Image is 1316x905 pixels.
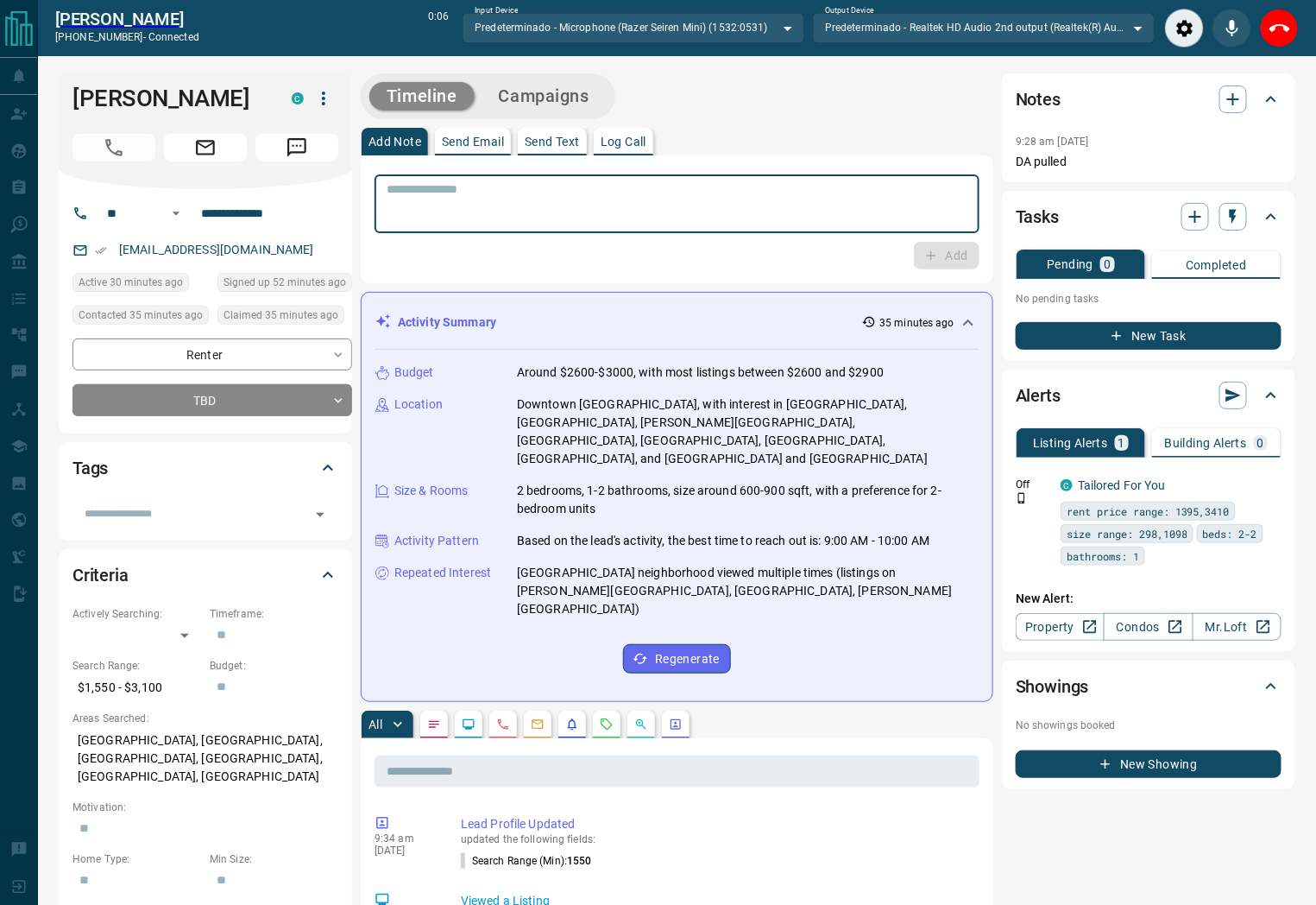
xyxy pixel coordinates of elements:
[517,364,884,382] p: Around $2600-$3000, with most listings between $2600 and $2900
[1016,613,1105,641] a: Property
[394,396,443,414] p: Location
[565,718,579,731] svg: Listing Alerts
[1016,79,1281,120] div: Notes
[394,564,491,582] p: Repeated Interest
[1016,322,1281,350] button: New Task
[1165,9,1204,47] div: Audio Settings
[72,658,201,674] p: Search Range:
[255,134,338,161] span: Message
[601,136,646,148] p: Log Call
[72,800,338,815] p: Motivation:
[375,832,435,845] p: 9:34 am
[462,718,475,731] svg: Lead Browsing Activity
[217,306,352,330] div: Mon Sep 15 2025
[72,339,352,370] div: Renter
[531,718,545,731] svg: Emails
[879,315,954,331] p: 35 minutes ago
[463,13,804,42] div: Predeterminado - Microphone (Razer Seiren Mini) (1532:0531)
[1016,375,1281,416] div: Alerts
[1016,85,1061,113] h2: Notes
[148,31,199,43] span: connected
[394,532,479,550] p: Activity Pattern
[517,564,979,618] p: [GEOGRAPHIC_DATA] neighborhood viewed multiple times (listings on [PERSON_NAME][GEOGRAPHIC_DATA],...
[394,482,469,500] p: Size & Rooms
[72,554,338,596] div: Criteria
[166,203,186,224] button: Open
[119,243,314,256] a: [EMAIL_ADDRESS][DOMAIN_NAME]
[1016,203,1059,231] h2: Tasks
[72,85,266,112] h1: [PERSON_NAME]
[517,482,979,518] p: 2 bedrooms, 1-2 bathrooms, size around 600-900 sqft, with a preference for 2-bedroom units
[1016,196,1281,237] div: Tasks
[368,136,421,148] p: Add Note
[72,711,338,726] p: Areas Searched:
[308,503,332,527] button: Open
[79,274,183,291] span: Active 30 minutes ago
[496,718,510,731] svg: Calls
[1016,750,1281,778] button: New Showing
[1016,590,1281,608] p: New Alert:
[1067,525,1187,542] span: size range: 298,1098
[72,454,108,482] h2: Tags
[72,306,209,330] div: Mon Sep 15 2025
[669,718,683,731] svg: Agent Actions
[394,364,434,382] p: Budget
[72,606,201,622] p: Actively Searching:
[1257,437,1264,449] p: 0
[1260,9,1299,47] div: End Call
[461,833,973,845] p: updated the following fields:
[72,851,201,867] p: Home Type:
[72,447,338,489] div: Tags
[55,29,199,45] p: [PHONE_NUMBER] -
[369,82,475,111] button: Timeline
[623,644,731,674] button: Regenerate
[1016,382,1061,409] h2: Alerts
[72,384,352,416] div: TBD
[825,5,874,16] label: Output Device
[368,718,382,731] p: All
[525,136,580,148] p: Send Text
[224,274,346,291] span: Signed up 52 minutes ago
[1104,613,1193,641] a: Condos
[1033,437,1108,449] p: Listing Alerts
[1016,153,1281,171] p: DA pulled
[1104,258,1111,270] p: 0
[1047,258,1093,270] p: Pending
[427,718,441,731] svg: Notes
[72,674,201,702] p: $1,550 - $3,100
[1203,525,1257,542] span: beds: 2-2
[210,851,338,867] p: Min Size:
[1165,437,1247,449] p: Building Alerts
[1186,259,1247,271] p: Completed
[1016,477,1050,492] p: Off
[813,13,1155,42] div: Predeterminado - Realtek HD Audio 2nd output (Realtek(R) Audio)
[634,718,648,731] svg: Opportunities
[55,9,199,29] h2: [PERSON_NAME]
[398,313,496,332] p: Activity Summary
[95,244,107,256] svg: Email Verified
[600,718,614,731] svg: Requests
[375,845,435,857] p: [DATE]
[461,815,973,833] p: Lead Profile Updated
[461,853,592,869] p: Search Range (Min) :
[72,273,209,297] div: Mon Sep 15 2025
[1016,673,1089,700] h2: Showings
[217,273,352,297] div: Mon Sep 15 2025
[517,532,929,550] p: Based on the lead's activity, the best time to reach out is: 9:00 AM - 10:00 AM
[1193,613,1281,641] a: Mr.Loft
[210,658,338,674] p: Budget:
[72,726,338,791] p: [GEOGRAPHIC_DATA], [GEOGRAPHIC_DATA], [GEOGRAPHIC_DATA], [GEOGRAPHIC_DATA], [GEOGRAPHIC_DATA], [G...
[1016,718,1281,733] p: No showings booked
[210,606,338,622] p: Timeframe:
[1212,9,1251,47] div: Mute
[72,561,129,589] h2: Criteria
[1067,503,1230,520] span: rent price range: 1395,3410
[482,82,607,111] button: Campaigns
[1118,437,1125,449] p: 1
[79,307,203,324] span: Contacted 35 minutes ago
[428,9,449,47] p: 0:06
[442,136,504,148] p: Send Email
[567,855,591,867] span: 1550
[375,307,979,339] div: Activity Summary35 minutes ago
[1067,547,1139,565] span: bathrooms: 1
